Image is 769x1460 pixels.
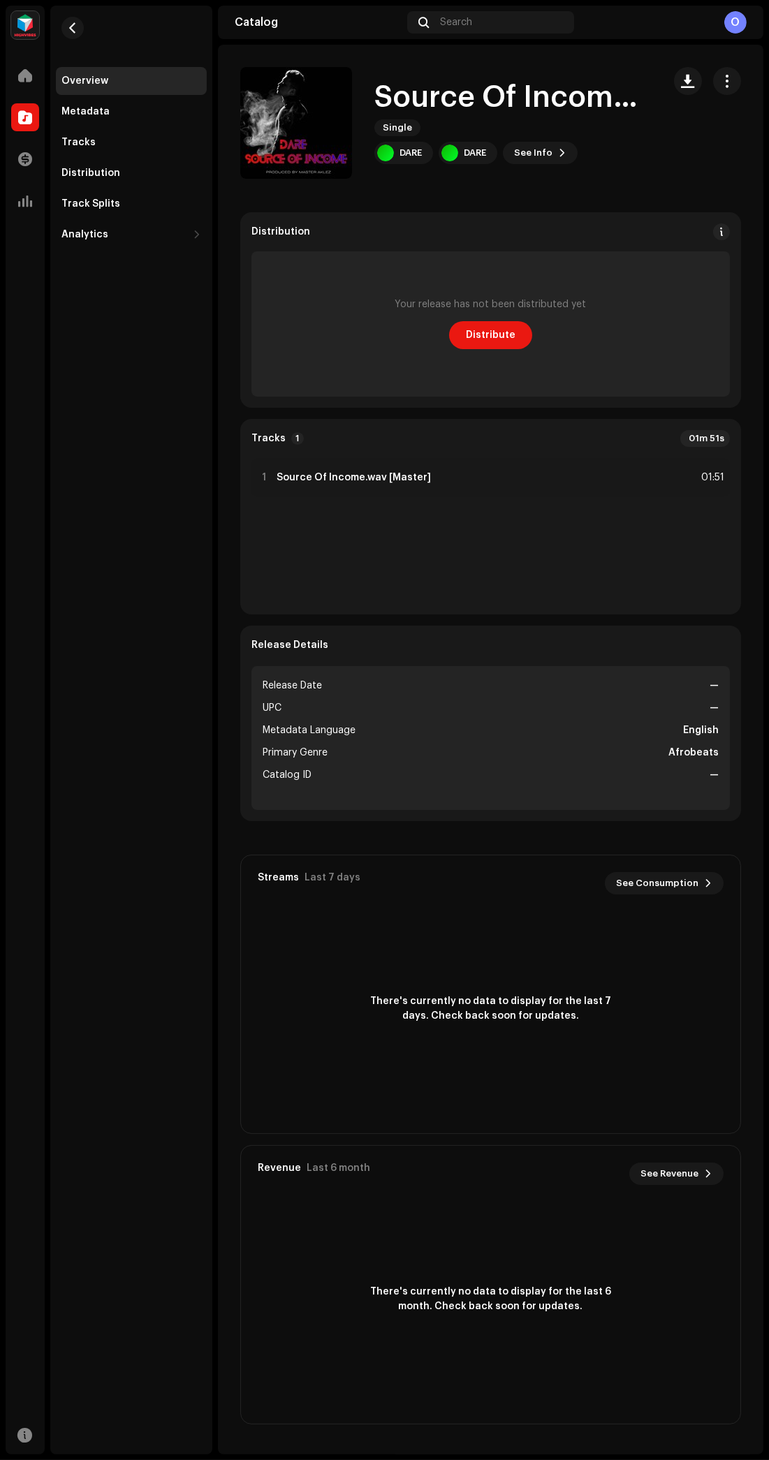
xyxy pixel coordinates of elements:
[263,722,356,739] span: Metadata Language
[694,469,724,486] div: 01:51
[605,872,724,894] button: See Consumption
[258,872,299,883] div: Streams
[683,722,719,739] strong: English
[251,433,286,444] strong: Tracks
[668,744,719,761] strong: Afrobeats
[277,472,431,483] strong: Source Of Income.wav [Master]
[61,137,96,148] div: Tracks
[374,82,652,114] h1: Source Of Income.wav [Master]
[710,700,719,716] strong: —
[466,321,515,349] span: Distribute
[374,119,420,136] span: Single
[710,767,719,783] strong: —
[56,128,207,156] re-m-nav-item: Tracks
[61,198,120,209] div: Track Splits
[680,430,730,447] div: 01m 51s
[61,229,108,240] div: Analytics
[56,190,207,218] re-m-nav-item: Track Splits
[640,1160,698,1188] span: See Revenue
[56,98,207,126] re-m-nav-item: Metadata
[56,67,207,95] re-m-nav-item: Overview
[440,17,472,28] span: Search
[400,147,422,158] div: DARE
[11,11,39,39] img: feab3aad-9b62-475c-8caf-26f15a9573ee
[235,17,402,28] div: Catalog
[449,321,532,349] button: Distribute
[305,872,360,883] div: Last 7 days
[724,11,747,34] div: O
[258,1163,301,1174] div: Revenue
[629,1163,724,1185] button: See Revenue
[61,168,120,179] div: Distribution
[56,159,207,187] re-m-nav-item: Distribution
[251,640,328,651] strong: Release Details
[291,432,304,445] p-badge: 1
[263,744,328,761] span: Primary Genre
[464,147,486,158] div: DARE
[365,1285,617,1314] span: There's currently no data to display for the last 6 month. Check back soon for updates.
[61,106,110,117] div: Metadata
[365,994,617,1024] span: There's currently no data to display for the last 7 days. Check back soon for updates.
[616,869,698,897] span: See Consumption
[710,677,719,694] strong: —
[503,142,578,164] button: See Info
[56,221,207,249] re-m-nav-dropdown: Analytics
[307,1163,370,1174] div: Last 6 month
[61,75,108,87] div: Overview
[514,139,552,167] span: See Info
[263,677,322,694] span: Release Date
[251,226,310,237] div: Distribution
[263,767,312,783] span: Catalog ID
[263,700,281,716] span: UPC
[395,299,587,310] div: Your release has not been distributed yet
